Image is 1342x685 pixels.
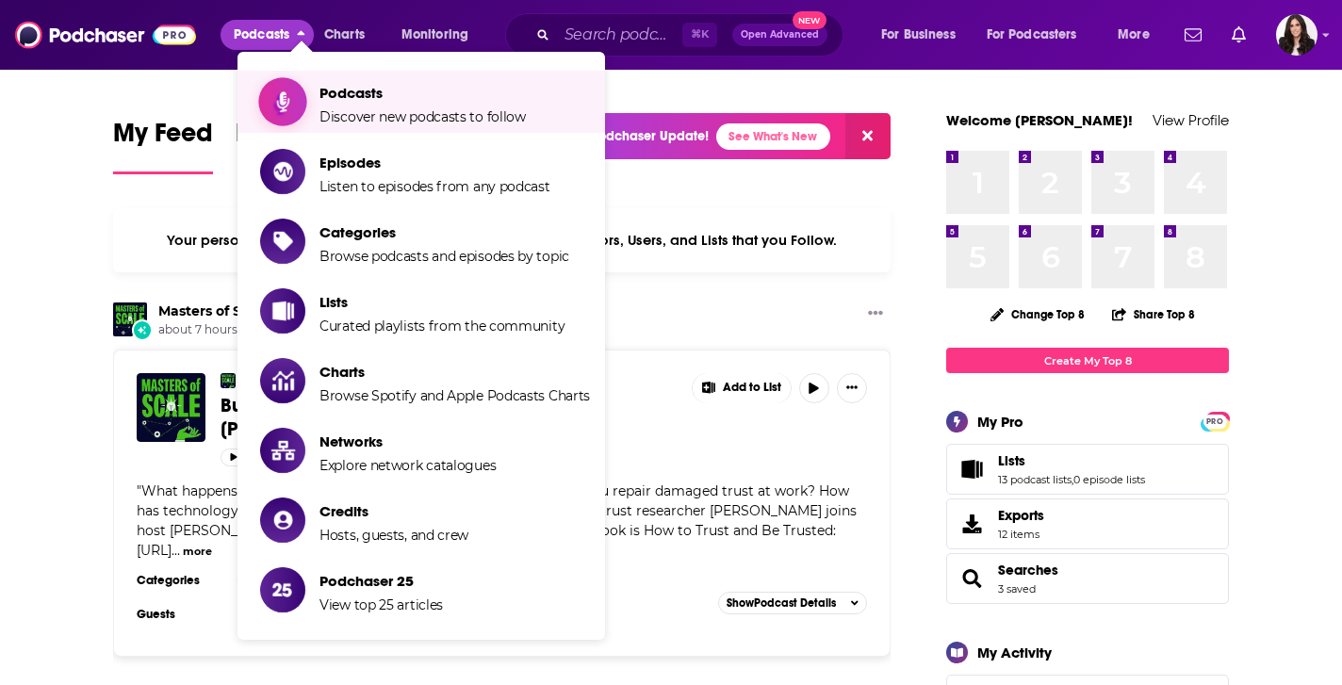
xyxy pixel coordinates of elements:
[319,572,443,590] span: Podchaser 25
[998,582,1036,595] a: 3 saved
[319,293,565,311] span: Lists
[1224,19,1253,51] a: Show notifications dropdown
[221,20,314,50] button: close menu
[946,444,1229,495] span: Lists
[319,178,550,195] span: Listen to episodes from any podcast
[319,527,468,544] span: Hosts, guests, and crew
[221,373,236,388] img: Masters of Scale
[319,84,526,102] span: Podcasts
[1153,111,1229,129] a: View Profile
[868,20,979,50] button: open menu
[183,544,212,560] button: more
[946,348,1229,373] a: Create My Top 8
[718,592,867,614] button: ShowPodcast Details
[953,511,990,537] span: Exports
[158,302,270,319] a: Masters of Scale
[113,302,147,336] img: Masters of Scale
[312,20,376,50] a: Charts
[113,117,213,160] span: My Feed
[523,13,861,57] div: Search podcasts, credits, & more...
[137,482,857,559] span: What happens when your team doesn’t trust each other? How can you repair damaged trust at work? H...
[693,373,791,403] button: Show More Button
[977,413,1023,431] div: My Pro
[221,449,291,466] button: 30m 4s
[158,302,421,320] h3: released a new episode
[137,482,857,559] span: "
[319,457,496,474] span: Explore network catalogues
[319,223,569,241] span: Categories
[953,456,990,482] a: Lists
[979,302,1096,326] button: Change Top 8
[977,644,1052,661] div: My Activity
[860,302,891,326] button: Show More Button
[946,553,1229,604] span: Searches
[319,502,468,520] span: Credits
[998,452,1025,469] span: Lists
[974,20,1105,50] button: open menu
[723,381,781,395] span: Add to List
[319,248,569,265] span: Browse podcasts and episodes by topic
[682,23,717,47] span: ⌘ K
[1177,19,1209,51] a: Show notifications dropdown
[953,565,990,592] a: Searches
[1105,20,1173,50] button: open menu
[1203,414,1226,428] a: PRO
[1276,14,1317,56] button: Show profile menu
[319,387,590,404] span: Browse Spotify and Apple Podcasts Charts
[237,573,300,588] a: Business
[319,318,565,334] span: Curated playlists from the community
[1276,14,1317,56] img: User Profile
[557,20,682,50] input: Search podcasts, credits, & more...
[716,123,830,150] a: See What's New
[221,394,553,441] span: Build stronger trust on your teams, with [PERSON_NAME]
[319,432,496,450] span: Networks
[881,22,956,48] span: For Business
[132,319,153,340] div: New Episode
[998,507,1044,524] span: Exports
[236,117,396,174] a: Popular Feed
[793,11,826,29] span: New
[998,473,1072,486] a: 13 podcast lists
[987,22,1077,48] span: For Podcasters
[324,22,365,48] span: Charts
[137,607,221,622] h3: Guests
[998,528,1044,541] span: 12 items
[172,542,180,559] span: ...
[388,20,493,50] button: open menu
[234,22,289,48] span: Podcasts
[319,108,526,125] span: Discover new podcasts to follow
[113,208,891,272] div: Your personalized Feed is curated based on the Podcasts, Creators, Users, and Lists that you Follow.
[319,154,550,171] span: Episodes
[1073,473,1145,486] a: 0 episode lists
[221,394,679,441] a: Build stronger trust on your teams, with [PERSON_NAME]
[137,373,205,442] img: Build stronger trust on your teams, with Rachel Botsman
[1072,473,1073,486] span: ,
[1118,22,1150,48] span: More
[319,596,443,613] span: View top 25 articles
[741,30,819,40] span: Open Advanced
[998,562,1058,579] a: Searches
[158,322,421,338] span: about 7 hours ago
[319,363,590,381] span: Charts
[401,22,468,48] span: Monitoring
[1111,296,1196,333] button: Share Top 8
[837,373,867,403] button: Show More Button
[137,573,221,588] h3: Categories
[1276,14,1317,56] span: Logged in as RebeccaShapiro
[15,17,196,53] img: Podchaser - Follow, Share and Rate Podcasts
[998,452,1145,469] a: Lists
[727,596,836,610] span: Show Podcast Details
[113,117,213,174] a: My Feed
[946,111,1133,129] a: Welcome [PERSON_NAME]!
[946,498,1229,549] a: Exports
[732,24,827,46] button: Open AdvancedNew
[236,117,396,160] span: Popular Feed
[1203,415,1226,429] span: PRO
